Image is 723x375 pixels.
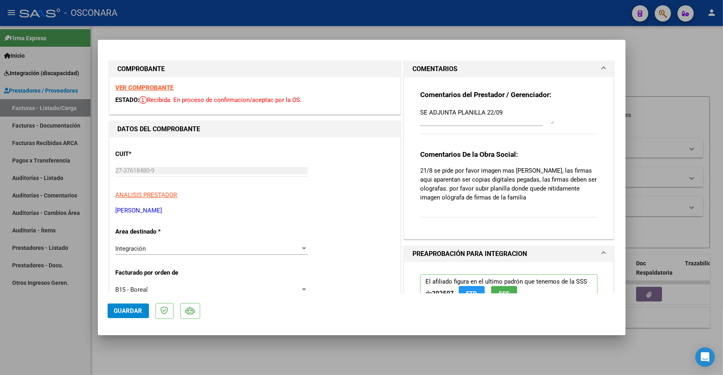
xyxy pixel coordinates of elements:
mat-expansion-panel-header: PREAPROBACIÓN PARA INTEGRACION [404,246,614,262]
strong: DATOS DEL COMPROBANTE [118,125,201,133]
p: Facturado por orden de [116,268,199,277]
span: ANALISIS PRESTADOR [116,191,177,199]
div: Open Intercom Messenger [695,347,715,367]
span: Integración [116,245,146,252]
p: Area destinado * [116,227,199,236]
span: ESTADO: [116,96,140,104]
p: CUIT [116,150,199,159]
button: Guardar [108,303,149,318]
p: 21/8 se pide por favor imagen mas [PERSON_NAME], las firmas aqui aparentan ser copias digitales p... [420,166,598,202]
button: SSS [491,286,517,301]
span: Guardar [114,307,142,314]
h1: PREAPROBACIÓN PARA INTEGRACION [412,249,527,259]
span: FTP [466,290,477,297]
mat-expansion-panel-header: COMENTARIOS [404,61,614,77]
p: El afiliado figura en el ultimo padrón que tenemos de la SSS de [420,274,598,305]
strong: COMPROBANTE [118,65,165,73]
div: COMENTARIOS [404,77,614,239]
span: Recibida. En proceso de confirmacion/aceptac por la OS. [140,96,302,104]
a: VER COMPROBANTE [116,84,174,91]
strong: Comentarios del Prestador / Gerenciador: [420,91,551,99]
h1: COMENTARIOS [412,64,458,74]
span: SSS [499,290,509,297]
p: [PERSON_NAME] [116,206,394,215]
span: B15 - Boreal [116,286,148,293]
strong: 202507 [432,290,454,297]
strong: Comentarios De la Obra Social: [420,150,518,158]
button: FTP [459,286,485,301]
